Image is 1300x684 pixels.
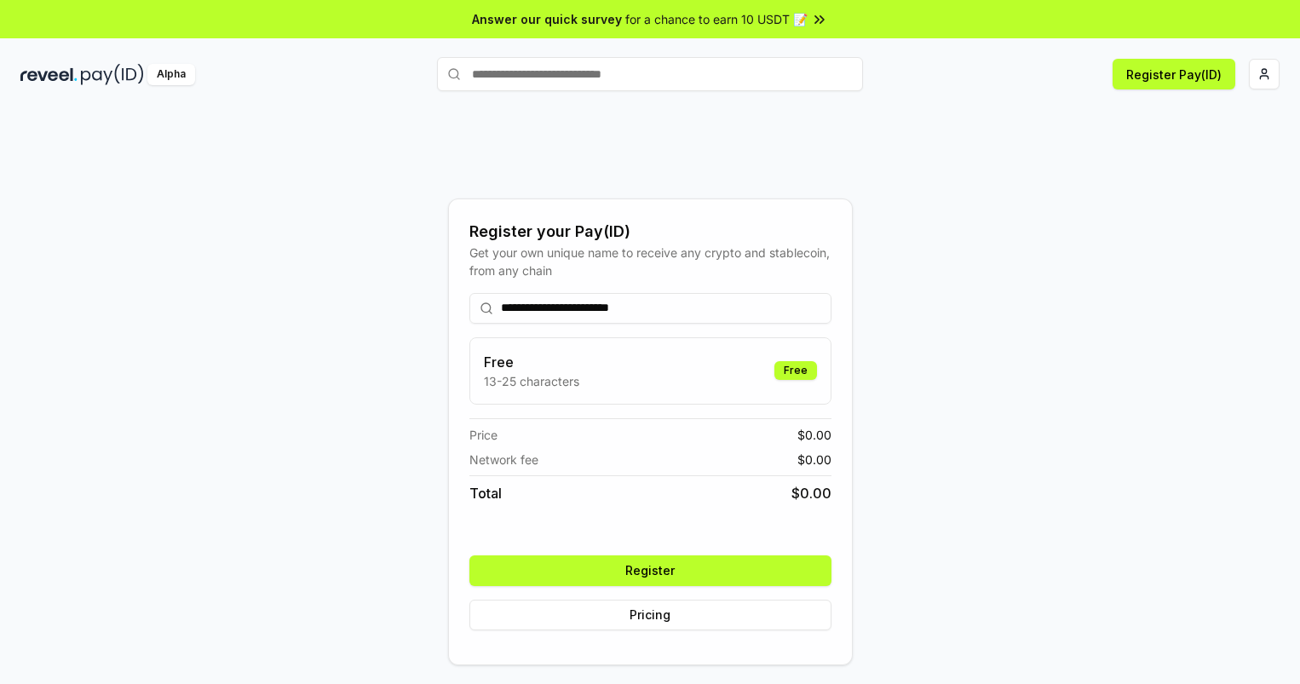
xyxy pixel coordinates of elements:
[1113,59,1235,89] button: Register Pay(ID)
[469,555,831,586] button: Register
[469,483,502,503] span: Total
[81,64,144,85] img: pay_id
[774,361,817,380] div: Free
[469,244,831,279] div: Get your own unique name to receive any crypto and stablecoin, from any chain
[484,352,579,372] h3: Free
[791,483,831,503] span: $ 0.00
[797,426,831,444] span: $ 0.00
[469,600,831,630] button: Pricing
[469,426,498,444] span: Price
[469,451,538,468] span: Network fee
[625,10,808,28] span: for a chance to earn 10 USDT 📝
[147,64,195,85] div: Alpha
[20,64,78,85] img: reveel_dark
[472,10,622,28] span: Answer our quick survey
[797,451,831,468] span: $ 0.00
[484,372,579,390] p: 13-25 characters
[469,220,831,244] div: Register your Pay(ID)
